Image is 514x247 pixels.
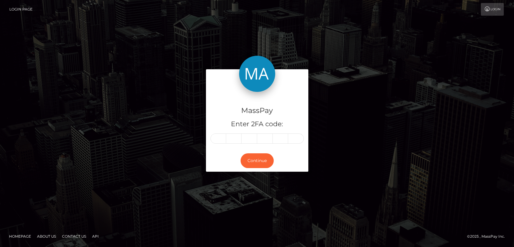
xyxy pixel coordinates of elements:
[60,232,89,241] a: Contact Us
[467,233,509,240] div: © 2025 , MassPay Inc.
[90,232,101,241] a: API
[7,232,33,241] a: Homepage
[241,153,274,168] button: Continue
[35,232,58,241] a: About Us
[9,3,33,16] a: Login Page
[239,56,275,92] img: MassPay
[481,3,504,16] a: Login
[210,120,304,129] h5: Enter 2FA code:
[210,105,304,116] h4: MassPay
